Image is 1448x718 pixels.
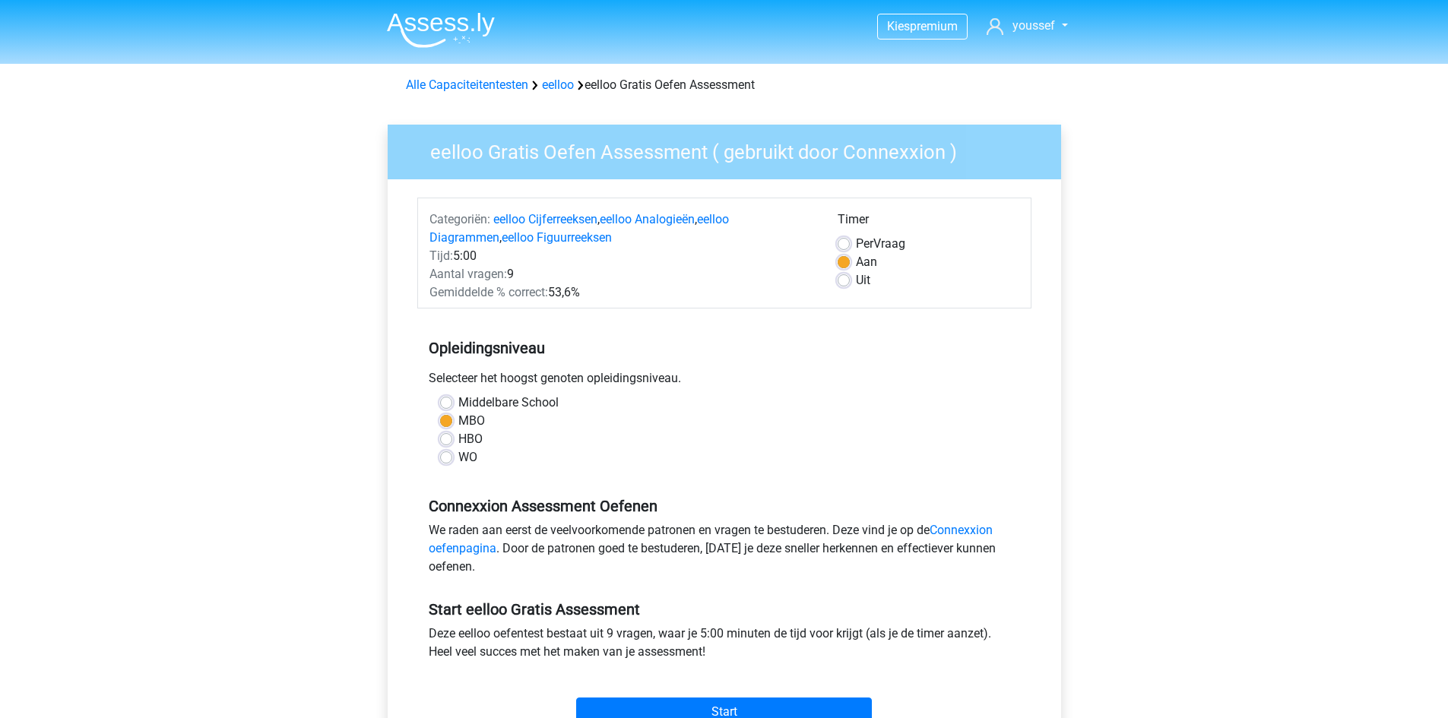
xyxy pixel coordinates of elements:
[856,236,873,251] span: Per
[542,77,574,92] a: eelloo
[418,283,826,302] div: 53,6%
[856,253,877,271] label: Aan
[429,600,1020,618] h5: Start eelloo Gratis Assessment
[887,19,910,33] span: Kies
[1012,18,1055,33] span: youssef
[458,430,483,448] label: HBO
[429,267,507,281] span: Aantal vragen:
[429,212,490,226] span: Categoriën:
[418,247,826,265] div: 5:00
[502,230,612,245] a: eelloo Figuurreeksen
[417,521,1031,582] div: We raden aan eerst de veelvoorkomende patronen en vragen te bestuderen. Deze vind je op de . Door...
[387,12,495,48] img: Assessly
[981,17,1073,35] a: youssef
[429,285,548,299] span: Gemiddelde % correct:
[458,394,559,412] label: Middelbare School
[878,16,967,36] a: Kiespremium
[600,212,695,226] a: eelloo Analogieën
[418,265,826,283] div: 9
[458,412,485,430] label: MBO
[493,212,597,226] a: eelloo Cijferreeksen
[856,235,905,253] label: Vraag
[406,77,528,92] a: Alle Capaciteitentesten
[418,210,826,247] div: , , ,
[458,448,477,467] label: WO
[429,333,1020,363] h5: Opleidingsniveau
[400,76,1049,94] div: eelloo Gratis Oefen Assessment
[412,134,1050,164] h3: eelloo Gratis Oefen Assessment ( gebruikt door Connexxion )
[429,497,1020,515] h5: Connexxion Assessment Oefenen
[838,210,1019,235] div: Timer
[429,248,453,263] span: Tijd:
[910,19,958,33] span: premium
[417,369,1031,394] div: Selecteer het hoogst genoten opleidingsniveau.
[856,271,870,289] label: Uit
[417,625,1031,667] div: Deze eelloo oefentest bestaat uit 9 vragen, waar je 5:00 minuten de tijd voor krijgt (als je de t...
